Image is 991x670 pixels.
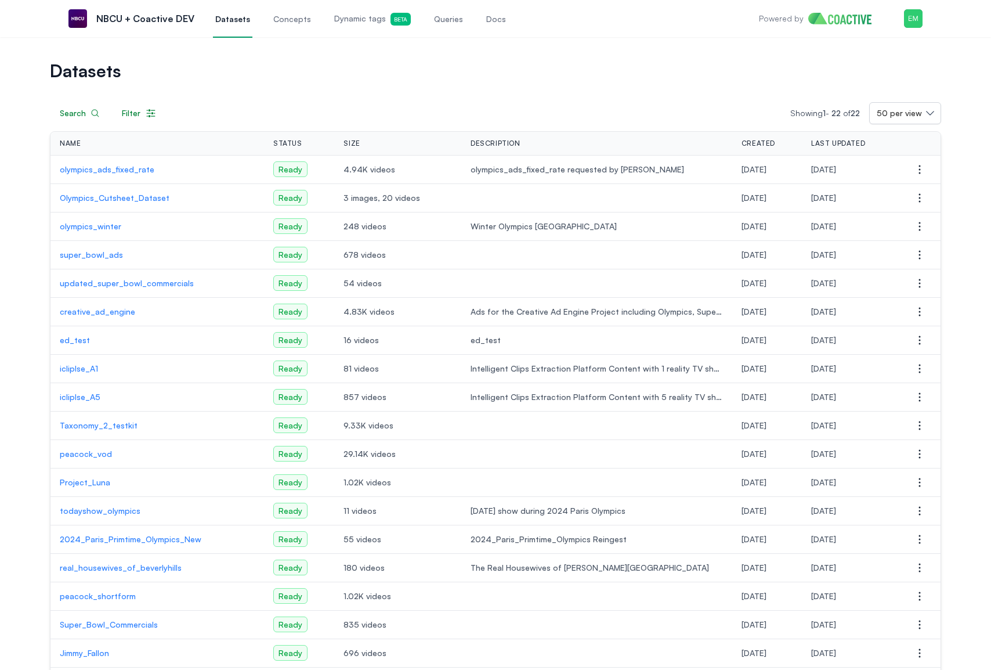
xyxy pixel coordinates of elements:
[742,506,766,516] span: Tuesday, December 17, 2024 at 9:15:39 PM UTC
[60,221,255,232] a: olympics_winter
[811,363,836,373] span: Monday, March 17, 2025 at 2:23:49 PM UTC
[60,334,255,346] p: ed_test
[811,449,836,459] span: Monday, August 11, 2025 at 4:52:29 PM UTC
[60,420,255,431] p: Taxonomy_2_testkit
[60,278,255,289] a: updated_super_bowl_commercials
[811,278,836,288] span: Wednesday, April 2, 2025 at 5:40:59 PM UTC
[808,13,881,24] img: Home
[60,647,255,659] a: Jimmy_Fallon
[471,221,723,232] span: Winter Olympics [GEOGRAPHIC_DATA]
[343,139,360,148] span: Size
[811,477,836,487] span: Friday, January 17, 2025 at 4:37:49 AM UTC
[343,164,452,175] span: 4.94K videos
[60,505,255,517] a: todayshow_olympics
[811,534,836,544] span: Wednesday, December 11, 2024 at 6:28:33 PM UTC
[343,647,452,659] span: 696 videos
[273,361,308,376] span: Ready
[60,391,255,403] p: icliplse_A5
[811,591,836,601] span: Monday, December 9, 2024 at 11:51:44 PM UTC
[112,102,167,124] button: Filter
[343,619,452,631] span: 835 videos
[60,562,255,574] a: real_housewives_of_beverlyhills
[742,563,766,572] span: Wednesday, November 27, 2024 at 10:33:28 PM UTC
[50,63,941,79] h1: Datasets
[742,449,766,459] span: Wednesday, January 22, 2025 at 12:14:28 AM UTC
[343,334,452,346] span: 16 videos
[60,249,255,261] a: super_bowl_ads
[742,591,766,601] span: Tuesday, November 19, 2024 at 11:25:18 PM UTC
[60,363,255,374] p: icliplse_A1
[50,102,110,124] button: Search
[742,534,766,544] span: Tuesday, December 10, 2024 at 2:06:59 AM UTC
[273,13,311,25] span: Concepts
[811,307,836,316] span: Wednesday, July 30, 2025 at 4:04:08 PM UTC
[343,590,452,602] span: 1.02K videos
[471,391,723,403] span: Intelligent Clips Extraction Platform Content with 5 reality TV shows
[742,335,766,345] span: Thursday, March 20, 2025 at 7:32:46 PM UTC
[471,164,723,175] span: olympics_ads_fixed_rate requested by [PERSON_NAME]
[742,392,766,402] span: Friday, March 14, 2025 at 6:45:45 PM UTC
[811,648,836,658] span: Wednesday, June 11, 2025 at 9:18:07 PM UTC
[334,13,411,26] span: Dynamic tags
[343,249,452,261] span: 678 videos
[60,448,255,460] a: peacock_vod
[60,139,81,148] span: Name
[811,420,836,430] span: Monday, March 17, 2025 at 8:52:36 PM UTC
[811,193,836,203] span: Friday, April 25, 2025 at 5:04:35 PM UTC
[60,619,255,631] a: Super_Bowl_Commercials
[343,420,452,431] span: 9.33K videos
[273,247,308,262] span: Ready
[60,534,255,545] a: 2024_Paris_Primtime_Olympics_New
[343,477,452,488] span: 1.02K videos
[68,9,87,28] img: NBCU + Coactive DEV
[273,389,308,405] span: Ready
[742,164,766,174] span: Wednesday, May 28, 2025 at 10:16:08 PM UTC
[273,531,308,547] span: Ready
[343,505,452,517] span: 11 videos
[742,420,766,430] span: Thursday, February 20, 2025 at 3:22:40 PM UTC
[60,306,255,318] p: creative_ad_engine
[273,161,308,177] span: Ready
[471,363,723,374] span: Intelligent Clips Extraction Platform Content with 1 reality TV show
[273,588,308,604] span: Ready
[471,139,520,148] span: Description
[742,278,766,288] span: Wednesday, April 2, 2025 at 5:37:46 PM UTC
[215,13,250,25] span: Datasets
[343,562,452,574] span: 180 videos
[343,221,452,232] span: 248 videos
[390,13,411,26] span: Beta
[811,619,836,629] span: Monday, December 9, 2024 at 11:51:10 PM UTC
[831,108,841,118] span: 22
[60,192,255,204] a: Olympics_Cutsheet_Dataset
[60,477,255,488] a: Project_Luna
[471,306,723,318] span: Ads for the Creative Ad Engine Project including Olympics, Super Bowl, Engagement and NBA
[877,107,922,119] span: 50 per view
[811,250,836,260] span: Wednesday, April 2, 2025 at 6:00:57 PM UTC
[742,139,775,148] span: Created
[434,13,463,25] span: Queries
[60,164,255,175] a: olympics_ads_fixed_rate
[904,9,923,28] img: Menu for the logged in user
[811,139,865,148] span: Last Updated
[273,417,308,433] span: Ready
[273,560,308,575] span: Ready
[343,391,452,403] span: 857 videos
[742,221,766,231] span: Wednesday, April 2, 2025 at 7:59:12 PM UTC
[811,221,836,231] span: Friday, April 4, 2025 at 7:00:32 PM UTC
[742,648,766,658] span: Thursday, November 7, 2024 at 10:52:16 PM UTC
[471,505,723,517] span: [DATE] show during 2024 Paris Olympics
[851,108,860,118] span: 22
[273,139,302,148] span: Status
[742,193,766,203] span: Friday, April 25, 2025 at 5:01:02 PM UTC
[742,477,766,487] span: Wednesday, January 8, 2025 at 11:51:25 PM UTC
